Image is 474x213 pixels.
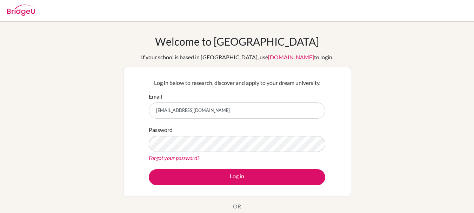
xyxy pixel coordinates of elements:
[268,54,314,60] a: [DOMAIN_NAME]
[7,5,35,16] img: Bridge-U
[141,53,333,61] div: If your school is based in [GEOGRAPHIC_DATA], use to login.
[149,79,325,87] p: Log in below to research, discover and apply to your dream university.
[149,169,325,185] button: Log in
[149,154,199,161] a: Forgot your password?
[233,202,241,211] p: OR
[149,92,162,101] label: Email
[149,126,173,134] label: Password
[155,35,319,48] h1: Welcome to [GEOGRAPHIC_DATA]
